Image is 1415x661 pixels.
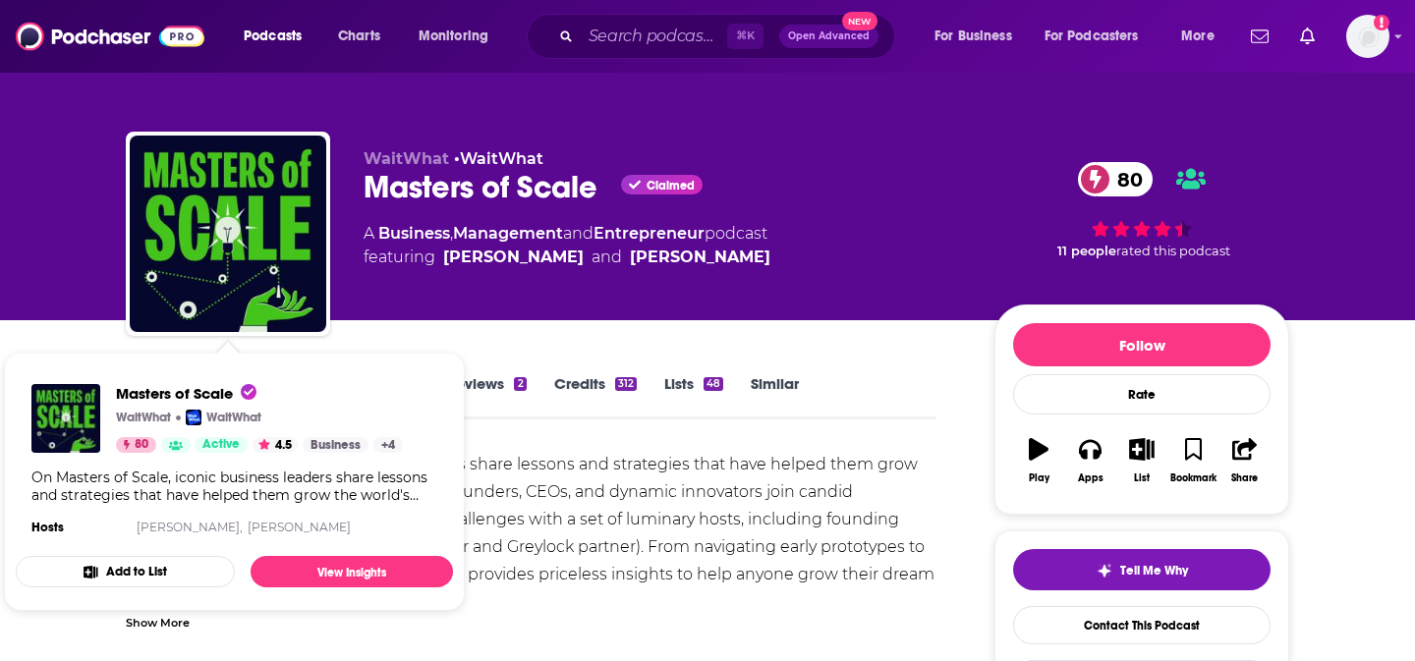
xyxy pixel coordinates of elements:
button: Share [1219,425,1271,496]
button: open menu [1167,21,1239,52]
span: 80 [135,435,148,455]
svg: Add a profile image [1374,15,1389,30]
button: Show profile menu [1346,15,1389,58]
a: Reviews2 [447,374,526,419]
span: WaitWhat [364,149,449,168]
span: ⌘ K [727,24,764,49]
input: Search podcasts, credits, & more... [581,21,727,52]
a: Active [195,437,248,453]
button: List [1116,425,1167,496]
a: Bob Safian [630,246,770,269]
a: Lists48 [664,374,723,419]
button: tell me why sparkleTell Me Why [1013,549,1271,590]
a: +4 [373,437,403,453]
p: WaitWhat [206,410,261,425]
div: On Masters of Scale, iconic business leaders share lessons and strategies that have helped them g... [31,468,437,504]
span: 80 [1098,162,1153,196]
a: Business [303,437,368,453]
img: tell me why sparkle [1097,563,1112,578]
a: Contact This Podcast [1013,606,1271,644]
button: Bookmark [1167,425,1218,496]
a: Business [378,224,450,243]
button: Follow [1013,323,1271,366]
span: and [592,246,622,269]
button: open menu [921,21,1037,52]
a: Charts [325,21,392,52]
a: 80 [1078,162,1153,196]
a: Entrepreneur [594,224,705,243]
div: Apps [1078,472,1104,484]
span: 11 people [1057,244,1116,258]
span: Open Advanced [788,31,870,41]
span: Claimed [647,181,695,191]
div: A podcast [364,222,770,269]
div: Search podcasts, credits, & more... [545,14,914,59]
button: Play [1013,425,1064,496]
a: Masters of Scale [116,384,403,403]
span: New [842,12,877,30]
button: Add to List [16,556,235,587]
div: 48 [704,377,723,391]
h4: Hosts [31,520,64,535]
a: Show notifications dropdown [1243,20,1276,53]
span: For Podcasters [1045,23,1139,50]
div: On Masters of Scale, iconic business leaders share lessons and strategies that have helped them g... [126,451,936,616]
div: 2 [514,377,526,391]
a: Reid Hoffman [443,246,584,269]
span: Charts [338,23,380,50]
a: WaitWhatWaitWhat [186,410,261,425]
span: Active [202,435,240,455]
span: Logged in as megcassidy [1346,15,1389,58]
a: Show notifications dropdown [1292,20,1323,53]
span: and [563,224,594,243]
div: Play [1029,472,1049,484]
span: , [450,224,453,243]
img: Masters of Scale [31,384,100,453]
img: Masters of Scale [130,136,326,332]
img: User Profile [1346,15,1389,58]
p: WaitWhat [116,410,171,425]
span: featuring [364,246,770,269]
span: Podcasts [244,23,302,50]
div: List [1134,472,1150,484]
button: open menu [405,21,514,52]
span: Masters of Scale [116,384,256,403]
img: WaitWhat [186,410,201,425]
a: Credits312 [554,374,637,419]
div: Bookmark [1170,472,1217,484]
a: WaitWhat [460,149,543,168]
span: Monitoring [419,23,488,50]
a: Management [453,224,563,243]
span: • [454,149,543,168]
a: 80 [116,437,156,453]
div: 312 [615,377,637,391]
button: 4.5 [253,437,298,453]
div: 80 11 peoplerated this podcast [994,149,1289,271]
span: More [1181,23,1215,50]
img: Podchaser - Follow, Share and Rate Podcasts [16,18,204,55]
button: open menu [1032,21,1167,52]
button: open menu [230,21,327,52]
a: [PERSON_NAME], [137,520,243,534]
a: [PERSON_NAME] [248,520,351,534]
a: Similar [751,374,799,419]
button: Apps [1064,425,1115,496]
span: rated this podcast [1116,244,1230,258]
span: For Business [934,23,1012,50]
button: Open AdvancedNew [779,25,878,48]
span: Tell Me Why [1120,563,1188,578]
a: View Insights [251,556,453,587]
div: Rate [1013,374,1271,414]
div: Share [1231,472,1258,484]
